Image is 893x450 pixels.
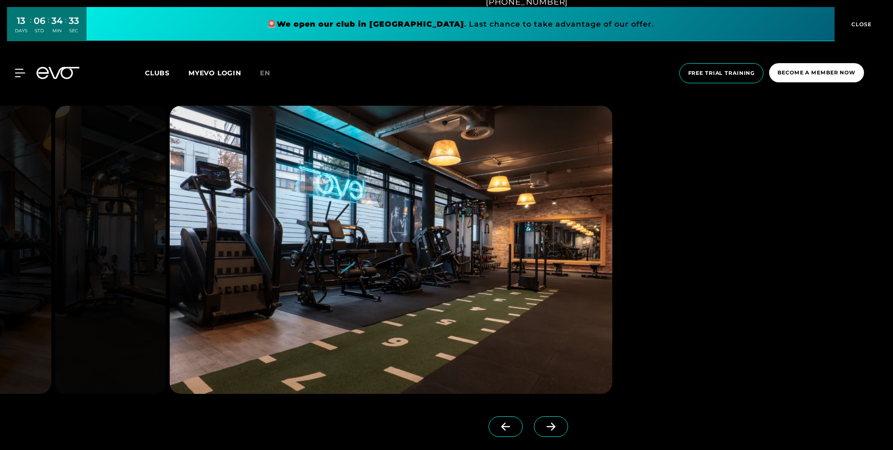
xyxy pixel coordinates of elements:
div: 06 [34,14,45,28]
span: Clubs [145,69,170,77]
div: : [48,15,49,40]
a: Free trial training [677,63,767,83]
div: SEC [69,28,79,34]
a: En [260,68,281,79]
button: CLOSE [835,7,886,41]
div: 33 [69,14,79,28]
a: Clubs [145,68,188,77]
a: Become a member now [766,63,867,83]
span: CLOSE [849,20,872,29]
a: MYEVO LOGIN [188,69,241,77]
span: En [260,69,270,77]
div: STD [34,28,45,34]
div: : [65,15,66,40]
span: Become a member now [778,69,856,77]
div: : [30,15,31,40]
span: Free trial training [688,69,755,77]
div: MIN [51,28,63,34]
div: 34 [51,14,63,28]
div: DAYS [15,28,28,34]
img: EvoFitness [170,106,612,394]
img: EvoFitness [55,106,166,394]
div: 13 [15,14,28,28]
